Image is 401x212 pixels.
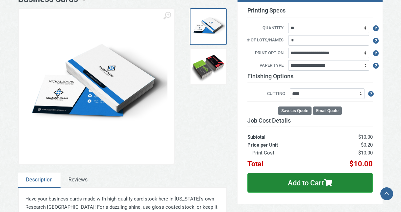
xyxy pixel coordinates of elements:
[242,50,287,57] label: Print Option
[247,173,373,193] button: Add to Cart
[242,37,287,44] label: # of Lots/Names
[18,173,61,188] a: Description
[192,10,225,43] img: BCs Sample
[358,150,373,156] span: $10.00
[247,7,373,17] h3: Printing Specs
[247,149,318,157] th: Print Cost
[358,134,373,140] span: $10.00
[192,50,225,83] img: BCs 3rd Type
[247,117,373,124] h3: Job Cost Details
[61,173,95,188] a: Reviews
[190,8,227,45] a: BCs Sample
[247,73,373,83] h3: Finishing Options
[349,160,373,168] span: $10.00
[361,142,373,148] span: $0.20
[247,141,318,149] th: Price per Unit
[190,48,227,85] a: BCs 3rd Type
[247,127,318,141] th: Subtotal
[242,62,287,69] label: Paper Type
[278,106,312,115] button: Save as Quote
[25,28,167,145] img: BCs Sample
[247,157,318,168] th: Total
[313,106,342,115] button: Email Quote
[242,25,287,32] label: Quantity
[247,90,289,98] label: Cutting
